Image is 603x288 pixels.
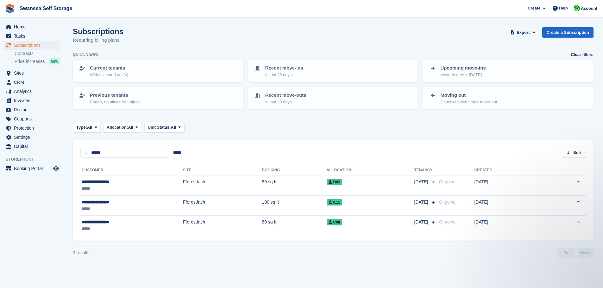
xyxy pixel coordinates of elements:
[265,92,306,99] p: Recent move-outs
[148,124,171,131] span: Unit Status:
[14,96,52,105] span: Invoices
[262,175,326,196] td: 80 sq ft
[542,27,594,38] a: Create a Subscription
[3,32,60,40] a: menu
[3,114,60,123] a: menu
[327,179,342,185] span: D02
[5,4,15,13] img: stora-icon-8386f47178a22dfd0bd8f6a31ec36ba5ce8667c1dd55bd0f319d3a0aa187defe.svg
[14,142,52,151] span: Capital
[80,165,183,175] th: Customer
[262,216,326,236] td: 80 sq ft
[558,248,575,258] a: Previous
[144,122,185,132] button: Unit Status: All
[577,248,594,258] a: Next
[439,219,455,224] span: Ongoing
[14,78,52,87] span: CRM
[171,124,176,131] span: All
[573,150,581,156] span: Sort
[557,248,595,258] nav: Page
[571,52,594,58] a: Clear filters
[73,37,123,44] p: Recurring billing plans
[90,64,128,72] p: Current tenants
[440,92,497,99] p: Moving out
[103,122,142,132] button: Allocation: All
[265,72,303,78] p: In last 30 days
[14,22,52,31] span: Home
[249,88,418,109] a: Recent move-outs In last 30 days
[90,72,128,78] p: With allocated unit(s)
[183,195,262,216] td: Fforestfach
[15,58,60,65] a: Price increases NEW
[76,124,87,131] span: Type:
[183,175,262,196] td: Fforestfach
[73,61,242,82] a: Current tenants With allocated unit(s)
[14,32,52,40] span: Tasks
[73,122,101,132] button: Type: All
[3,105,60,114] a: menu
[474,175,538,196] td: [DATE]
[3,87,60,96] a: menu
[581,5,597,12] span: Account
[49,58,60,64] div: NEW
[327,165,414,175] th: Allocation
[265,99,306,105] p: In last 30 days
[3,142,60,151] a: menu
[14,133,52,142] span: Settings
[14,105,52,114] span: Pricing
[3,164,60,173] a: menu
[474,195,538,216] td: [DATE]
[474,216,538,236] td: [DATE]
[249,61,418,82] a: Recent move-ins In last 30 days
[509,27,537,38] button: Export
[14,114,52,123] span: Coupons
[327,199,342,205] span: K15
[14,87,52,96] span: Analytics
[6,156,63,162] span: Storefront
[15,51,60,57] a: Contracts
[440,64,486,72] p: Upcoming move-ins
[73,52,98,57] h6: Quick views
[183,165,262,175] th: Site
[414,165,436,175] th: Tenancy
[517,29,530,36] span: Export
[52,165,60,172] a: Preview store
[424,88,593,109] a: Moving out Cancelled with future move-out
[73,249,90,256] div: 3 results
[528,5,540,11] span: Create
[3,124,60,132] a: menu
[3,41,60,50] a: menu
[87,124,92,131] span: All
[3,78,60,87] a: menu
[14,69,52,77] span: Sites
[439,179,455,184] span: Ongoing
[128,124,133,131] span: All
[73,27,123,36] h1: Subscriptions
[17,3,75,14] a: Swansea Self Storage
[424,61,593,82] a: Upcoming move-ins Move-in date > [DATE]
[265,64,303,72] p: Recent move-ins
[90,99,139,105] p: Ended, no allocated unit(s)
[440,72,486,78] p: Move-in date > [DATE]
[73,88,242,109] a: Previous tenants Ended, no allocated unit(s)
[15,58,45,64] span: Price increases
[414,219,429,225] span: [DATE]
[439,199,455,205] span: Ongoing
[414,199,429,205] span: [DATE]
[262,165,326,175] th: Booking
[3,22,60,31] a: menu
[14,164,52,173] span: Booking Portal
[3,69,60,77] a: menu
[14,41,52,50] span: Subscriptions
[440,99,497,105] p: Cancelled with future move-out
[414,179,429,185] span: [DATE]
[574,5,580,11] img: Andrew Robbins
[3,133,60,142] a: menu
[327,219,342,225] span: C08
[90,92,139,99] p: Previous tenants
[107,124,128,131] span: Allocation:
[183,216,262,236] td: Fforestfach
[474,165,538,175] th: Created
[3,96,60,105] a: menu
[559,5,568,11] span: Help
[262,195,326,216] td: 100 sq ft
